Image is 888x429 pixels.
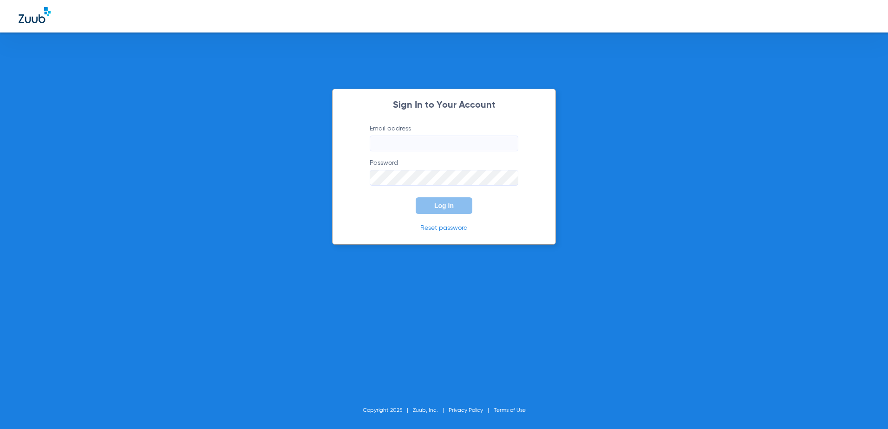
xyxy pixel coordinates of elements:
a: Terms of Use [494,408,526,413]
input: Email address [370,136,518,151]
input: Password [370,170,518,186]
img: Zuub Logo [19,7,51,23]
span: Log In [434,202,454,209]
a: Privacy Policy [449,408,483,413]
button: Log In [416,197,472,214]
label: Email address [370,124,518,151]
h2: Sign In to Your Account [356,101,532,110]
label: Password [370,158,518,186]
li: Zuub, Inc. [413,406,449,415]
li: Copyright 2025 [363,406,413,415]
a: Reset password [420,225,468,231]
